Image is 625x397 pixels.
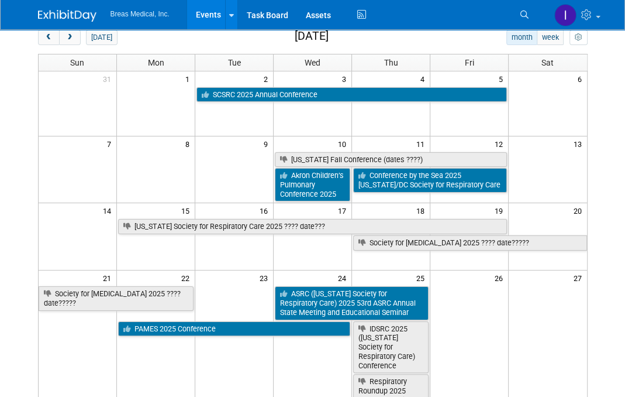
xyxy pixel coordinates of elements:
span: 18 [415,203,430,218]
span: 4 [419,71,430,86]
span: 26 [493,271,508,285]
span: 20 [572,203,587,218]
span: Sat [541,58,554,67]
span: 5 [498,71,508,86]
span: Sun [70,58,84,67]
span: 22 [180,271,195,285]
span: Wed [305,58,320,67]
a: [US_STATE] Fall Conference (dates ????) [275,152,507,167]
span: Fri [465,58,474,67]
a: ASRC ([US_STATE] Society for Respiratory Care) 2025 53rd ASRC Annual State Meeting and Educationa... [275,286,429,320]
a: Conference by the Sea 2025 [US_STATE]/DC Society for Respiratory Care [353,168,507,192]
span: 8 [184,136,195,151]
span: Breas Medical, Inc. [111,10,170,18]
span: 24 [337,271,351,285]
a: PAMES 2025 Conference [118,321,350,337]
img: Inga Dolezar [554,4,576,26]
a: Akron Children’s Pulmonary Conference 2025 [275,168,350,201]
button: week [537,30,564,45]
span: 11 [415,136,430,151]
span: 25 [415,271,430,285]
a: SCSRC 2025 Annual Conference [196,87,507,102]
a: IDSRC 2025 ([US_STATE] Society for Respiratory Care) Conference [353,321,429,374]
span: 12 [493,136,508,151]
img: ExhibitDay [38,10,96,22]
span: 1 [184,71,195,86]
span: 6 [576,71,587,86]
span: 16 [258,203,273,218]
span: 2 [263,71,273,86]
span: Tue [228,58,241,67]
span: 7 [106,136,116,151]
span: 15 [180,203,195,218]
span: 23 [258,271,273,285]
button: month [506,30,537,45]
i: Personalize Calendar [575,34,582,42]
span: Thu [384,58,398,67]
button: prev [38,30,60,45]
span: 27 [572,271,587,285]
span: 9 [263,136,273,151]
span: 19 [493,203,508,218]
button: myCustomButton [569,30,587,45]
a: Society for [MEDICAL_DATA] 2025 ???? date????? [353,235,587,251]
span: 31 [102,71,116,86]
span: 3 [341,71,351,86]
span: 17 [337,203,351,218]
button: next [59,30,81,45]
a: Society for [MEDICAL_DATA] 2025 ???? date????? [39,286,194,310]
span: 14 [102,203,116,218]
button: [DATE] [86,30,117,45]
span: 21 [102,271,116,285]
span: 13 [572,136,587,151]
span: 10 [337,136,351,151]
a: [US_STATE] Society for Respiratory Care 2025 ???? date??? [118,219,507,234]
h2: [DATE] [295,30,329,43]
span: Mon [148,58,164,67]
